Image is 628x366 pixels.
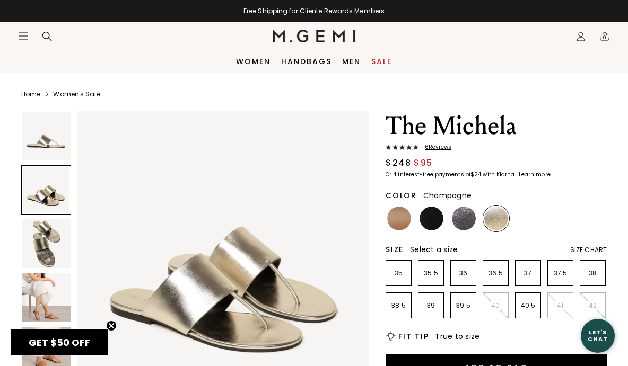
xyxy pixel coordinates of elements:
[53,90,100,99] a: Women's Sale
[22,112,71,160] img: The Michela
[484,207,508,230] img: Champagne
[410,244,458,255] span: Select a size
[420,207,443,230] img: Black
[418,269,443,278] p: 35.5
[106,320,117,331] button: Close teaser
[483,301,508,310] p: 40
[386,111,607,141] h1: The Michela
[386,144,607,153] a: 6Reviews
[371,57,392,66] a: Sale
[236,57,271,66] a: Women
[518,172,551,178] a: Learn more
[423,190,472,201] span: Champagne
[435,331,479,342] span: True to size
[29,336,90,349] span: GET $50 OFF
[386,269,411,278] p: 35
[451,301,476,310] p: 39.5
[386,191,417,200] h2: Color
[386,171,470,178] klarna-placement-style-body: Or 4 interest-free payments of
[386,245,404,254] h2: Size
[519,171,551,178] klarna-placement-style-cta: Learn more
[516,301,540,310] p: 40.5
[451,269,476,278] p: 36
[581,329,615,342] div: Let's Chat
[398,332,429,341] h2: Fit Tip
[452,207,476,230] img: Gunmetal
[414,157,433,169] span: $95
[21,90,40,99] a: Home
[281,57,332,66] a: Handbags
[418,301,443,310] p: 39
[580,301,605,310] p: 42
[22,219,71,268] img: The Michela
[516,269,540,278] p: 37
[570,246,607,254] div: Size Chart
[386,157,411,169] span: $248
[387,207,411,230] img: Light Tan
[22,273,71,322] img: The Michela
[18,31,29,41] button: Open site menu
[548,301,573,310] p: 41
[483,171,517,178] klarna-placement-style-body: with Klarna
[470,171,481,178] klarna-placement-style-amount: $24
[273,30,356,42] img: M.Gemi
[580,269,605,278] p: 38
[599,33,610,44] span: 0
[342,57,361,66] a: Men
[418,144,451,150] span: 6 Review s
[11,329,108,355] div: GET $50 OFFClose teaser
[386,301,411,310] p: 38.5
[548,269,573,278] p: 37.5
[483,269,508,278] p: 36.5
